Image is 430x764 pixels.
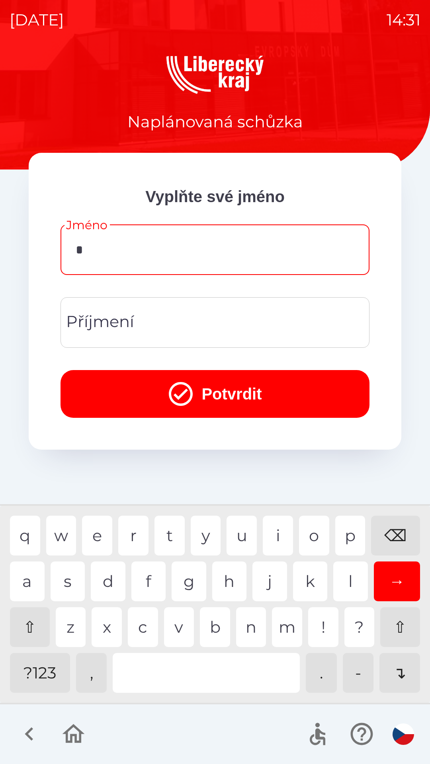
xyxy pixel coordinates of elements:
[127,110,303,134] p: Naplánovaná schůzka
[387,8,420,32] p: 14:31
[66,216,107,234] label: Jméno
[29,56,401,94] img: Logo
[10,8,64,32] p: [DATE]
[61,370,369,418] button: Potvrdit
[393,723,414,745] img: cs flag
[61,185,369,209] p: Vyplňte své jméno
